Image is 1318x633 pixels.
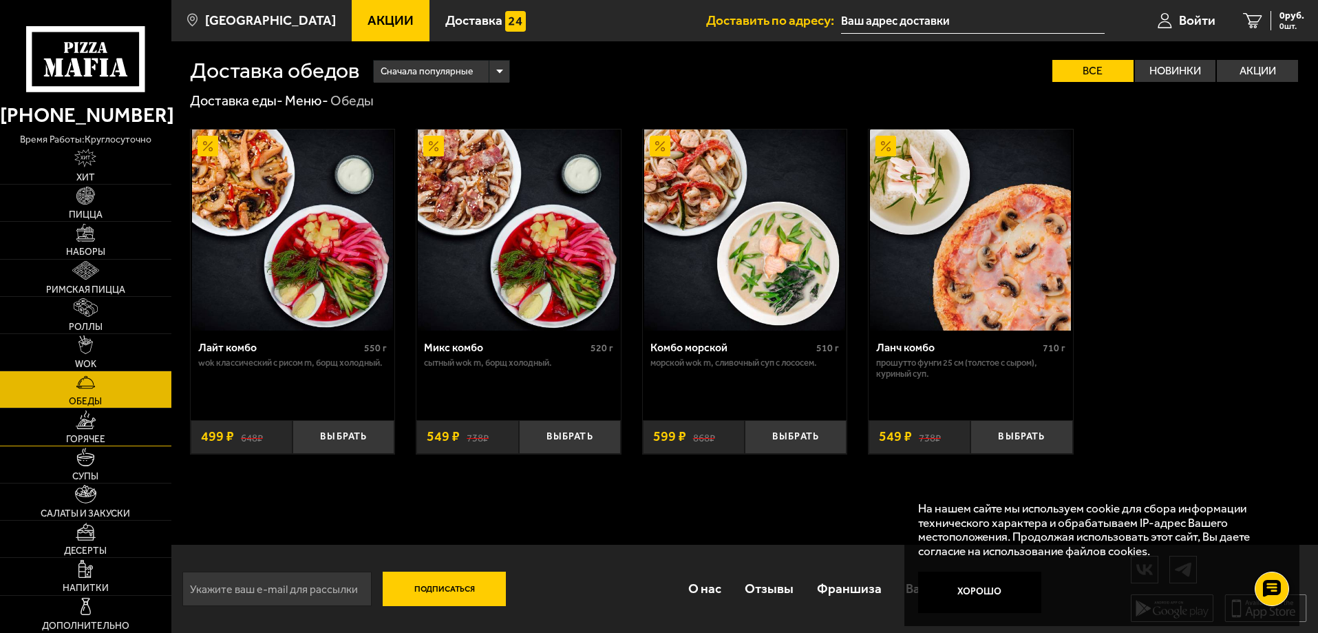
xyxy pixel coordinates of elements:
span: 510 г [816,342,839,354]
span: Доставка [445,14,502,27]
span: 549 ₽ [427,430,460,444]
span: Десерты [64,546,107,556]
div: Ланч комбо [876,341,1039,354]
s: 648 ₽ [241,430,263,444]
span: Горячее [66,435,105,444]
input: Ваш адрес доставки [841,8,1105,34]
h1: Доставка обедов [190,60,359,82]
span: Пицца [69,210,103,220]
button: Подписаться [383,572,507,606]
img: 15daf4d41897b9f0e9f617042186c801.svg [505,11,526,32]
label: Акции [1217,60,1298,82]
span: 599 ₽ [653,430,686,444]
img: Ланч комбо [870,129,1071,331]
button: Хорошо [918,572,1042,613]
img: Акционный [198,136,218,156]
span: 499 ₽ [201,430,234,444]
div: Лайт комбо [198,341,361,354]
a: АкционныйЛайт комбо [191,129,395,331]
span: Дополнительно [42,621,129,631]
s: 868 ₽ [693,430,715,444]
span: Наборы [66,247,105,257]
span: Супы [72,472,98,481]
label: Все [1052,60,1134,82]
a: Отзывы [733,566,805,611]
a: Вакансии [894,566,975,611]
span: Войти [1179,14,1215,27]
span: Сначала популярные [381,59,473,85]
span: Напитки [63,583,109,593]
div: Обеды [330,92,374,110]
span: Роллы [69,322,103,332]
img: Акционный [650,136,670,156]
img: Комбо морской [644,129,845,331]
span: 0 руб. [1279,11,1304,21]
label: Новинки [1135,60,1216,82]
img: Микс комбо [418,129,619,331]
button: Выбрать [745,420,847,454]
span: 550 г [364,342,387,354]
span: Римская пицца [46,285,125,295]
span: Доставить по адресу: [706,14,841,27]
p: На нашем сайте мы используем cookie для сбора информации технического характера и обрабатываем IP... [918,501,1278,559]
span: 710 г [1043,342,1065,354]
a: АкционныйКомбо морской [643,129,847,331]
img: Лайт комбо [192,129,393,331]
span: 520 г [591,342,613,354]
img: Акционный [875,136,896,156]
span: Салаты и закуски [41,509,130,519]
img: Акционный [423,136,444,156]
span: Хит [76,173,95,183]
span: Обеды [69,397,102,406]
a: О нас [676,566,732,611]
a: Доставка еды- [190,92,283,109]
a: АкционныйМикс комбо [416,129,621,331]
p: Морской Wok M, Сливочный суп с лососем. [650,357,840,369]
p: Прошутто Фунги 25 см (толстое с сыром), Куриный суп. [876,357,1065,380]
button: Выбрать [519,420,621,454]
div: Микс комбо [424,341,587,354]
input: Укажите ваш e-mail для рассылки [182,572,372,606]
button: Выбрать [970,420,1072,454]
span: WOK [75,360,96,369]
span: 549 ₽ [879,430,912,444]
p: Сытный Wok M, Борщ холодный. [424,357,613,369]
span: 0 шт. [1279,22,1304,30]
a: Меню- [285,92,328,109]
span: Акции [368,14,414,27]
s: 738 ₽ [919,430,941,444]
a: АкционныйЛанч комбо [869,129,1073,331]
span: [GEOGRAPHIC_DATA] [205,14,336,27]
p: Wok классический с рисом M, Борщ холодный. [198,357,387,369]
a: Франшиза [805,566,893,611]
s: 738 ₽ [467,430,489,444]
div: Комбо морской [650,341,814,354]
button: Выбрать [293,420,394,454]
